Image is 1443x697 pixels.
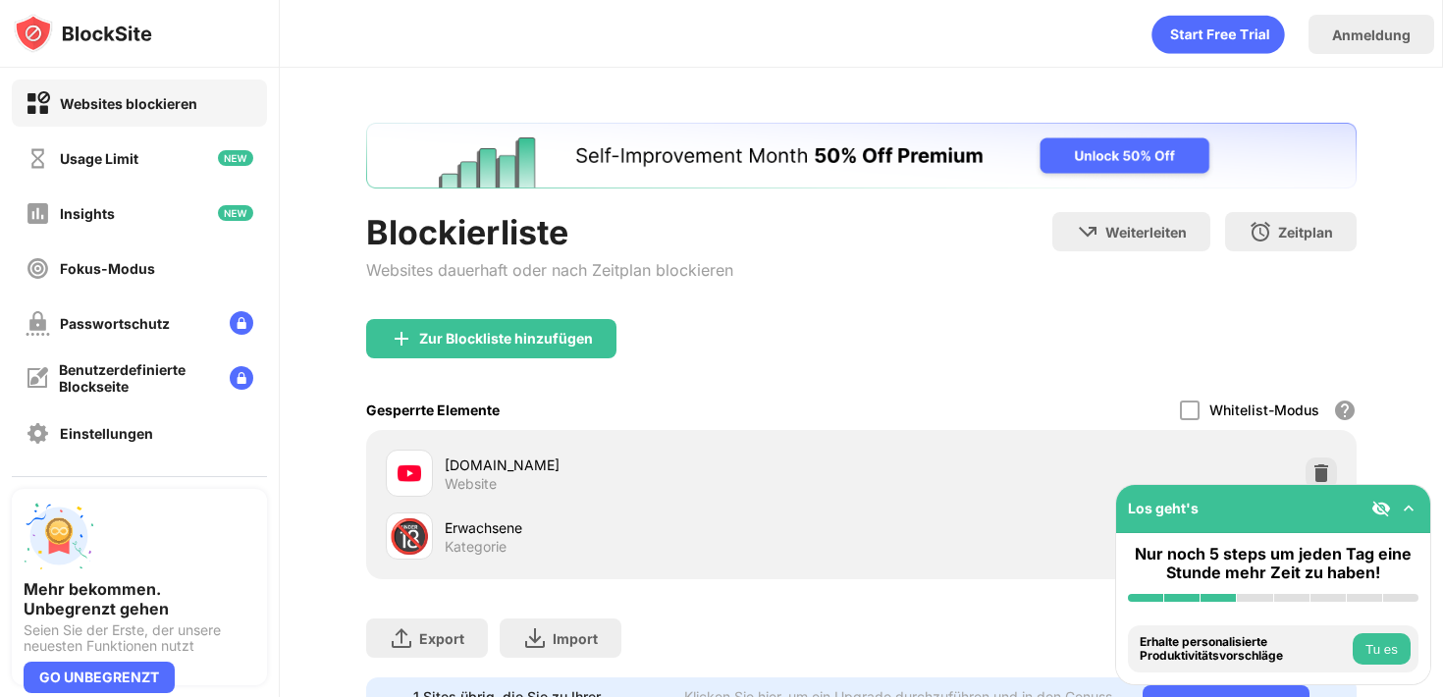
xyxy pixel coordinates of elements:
div: Whitelist-Modus [1209,402,1319,418]
div: Benutzerdefinierte Blockseite [59,361,214,395]
div: Insights [60,205,115,222]
iframe: Banner [366,123,1357,188]
button: Tu es [1353,633,1411,665]
div: Los geht's [1128,500,1199,516]
img: new-icon.svg [218,205,253,221]
img: new-icon.svg [218,150,253,166]
img: customize-block-page-off.svg [26,366,49,390]
div: Mehr bekommen. Unbegrenzt gehen [24,579,255,618]
img: block-on.svg [26,91,50,116]
div: 🔞 [389,516,430,557]
div: Weiterleiten [1105,224,1187,241]
img: settings-off.svg [26,421,50,446]
div: Fokus-Modus [60,260,155,277]
div: Anmeldung [1332,27,1411,43]
div: Export [419,630,464,647]
div: Kategorie [445,538,507,556]
img: time-usage-off.svg [26,146,50,171]
div: Usage Limit [60,150,138,167]
img: lock-menu.svg [230,366,253,390]
img: omni-setup-toggle.svg [1399,499,1418,518]
img: password-protection-off.svg [26,311,50,336]
div: Import [553,630,598,647]
div: Erhalte personalisierte Produktivitätsvorschläge [1140,635,1348,664]
img: push-unlimited.svg [24,501,94,571]
img: logo-blocksite.svg [14,14,152,53]
div: Passwortschutz [60,315,170,332]
img: favicons [398,461,421,485]
div: [DOMAIN_NAME] [445,455,861,475]
div: Blockierliste [366,212,733,252]
div: Websites dauerhaft oder nach Zeitplan blockieren [366,260,733,280]
div: Seien Sie der Erste, der unsere neuesten Funktionen nutzt [24,622,255,654]
div: Nur noch 5 steps um jeden Tag eine Stunde mehr Zeit zu haben! [1128,545,1418,582]
div: Zur Blockliste hinzufügen [419,331,593,347]
img: insights-off.svg [26,201,50,226]
img: lock-menu.svg [230,311,253,335]
div: animation [1151,15,1285,54]
img: focus-off.svg [26,256,50,281]
div: GO UNBEGRENZT [24,662,175,693]
div: Gesperrte Elemente [366,402,500,418]
div: Erwachsene [445,517,861,538]
div: Website [445,475,497,493]
div: Websites blockieren [60,95,197,112]
div: Zeitplan [1278,224,1333,241]
img: eye-not-visible.svg [1371,499,1391,518]
div: Einstellungen [60,425,153,442]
